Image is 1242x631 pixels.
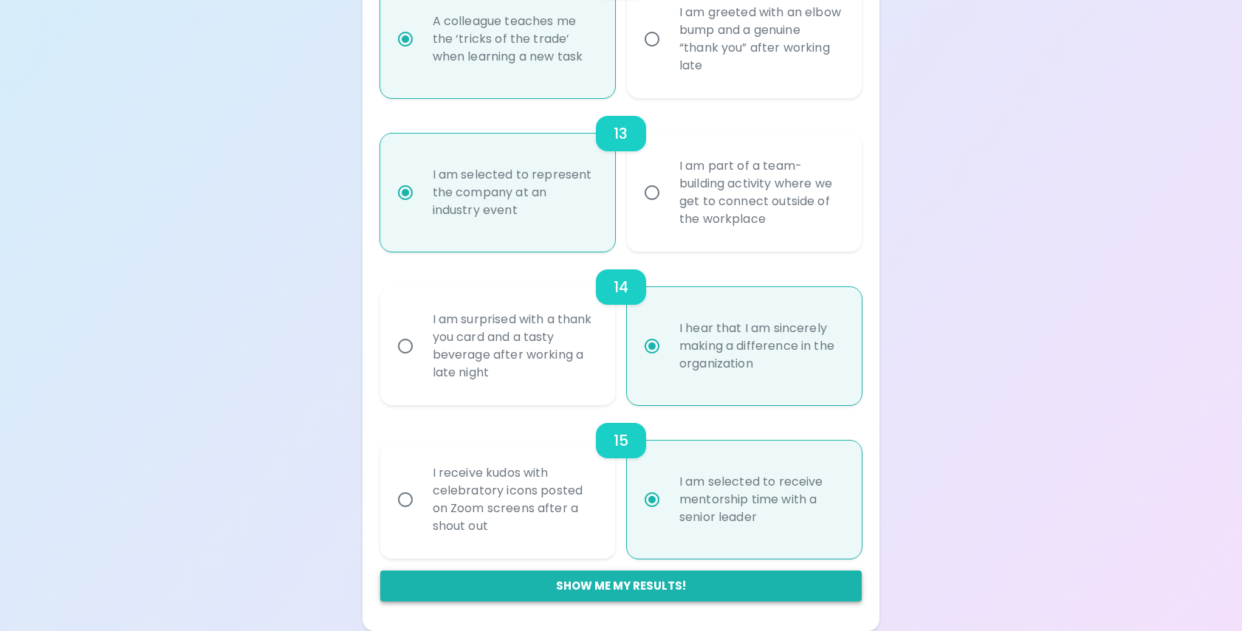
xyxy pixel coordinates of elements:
[614,275,628,299] h6: 14
[380,98,862,252] div: choice-group-check
[421,446,607,553] div: I receive kudos with celebratory icons posted on Zoom screens after a shout out
[421,148,607,237] div: I am selected to represent the company at an industry event
[421,293,607,399] div: I am surprised with a thank you card and a tasty beverage after working a late night
[380,570,862,601] button: Show me my results!
[668,139,854,246] div: I am part of a team-building activity where we get to connect outside of the workplace
[380,405,862,559] div: choice-group-check
[614,429,628,452] h6: 15
[668,302,854,390] div: I hear that I am sincerely making a difference in the organization
[668,455,854,544] div: I am selected to receive mentorship time with a senior leader
[380,252,862,405] div: choice-group-check
[614,122,628,145] h6: 13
